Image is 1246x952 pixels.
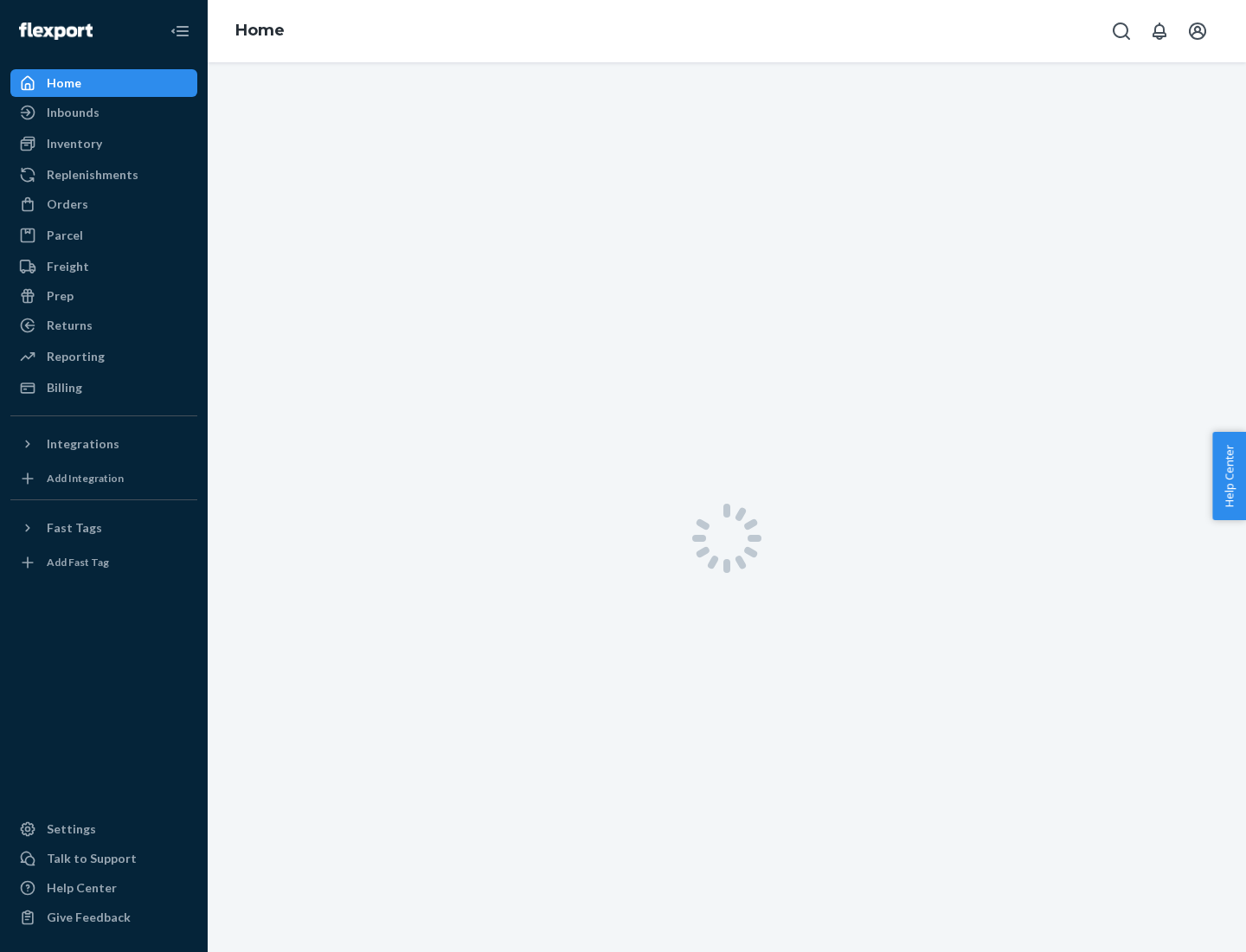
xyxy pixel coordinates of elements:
div: Give Feedback [47,909,131,926]
button: Help Center [1212,432,1246,520]
div: Parcel [47,227,83,244]
div: Inventory [47,135,102,152]
a: Home [10,69,197,97]
div: Talk to Support [47,850,137,867]
a: Returns [10,312,197,339]
button: Open account menu [1180,14,1215,48]
button: Open notifications [1142,14,1177,48]
a: Parcel [10,222,197,249]
div: Prep [47,287,74,305]
div: Integrations [47,435,119,453]
button: Fast Tags [10,514,197,542]
div: Settings [47,820,96,838]
button: Close Navigation [163,14,197,48]
a: Inventory [10,130,197,158]
div: Freight [47,258,89,275]
div: Replenishments [47,166,138,183]
a: Add Fast Tag [10,549,197,576]
a: Add Integration [10,465,197,492]
button: Open Search Box [1104,14,1139,48]
div: Help Center [47,879,117,897]
a: Home [235,21,285,40]
div: Billing [47,379,82,396]
div: Add Fast Tag [47,555,109,569]
a: Billing [10,374,197,402]
ol: breadcrumbs [222,6,299,56]
div: Add Integration [47,471,124,486]
button: Give Feedback [10,904,197,931]
img: Flexport logo [19,23,93,40]
a: Inbounds [10,99,197,126]
a: Settings [10,815,197,843]
div: Returns [47,317,93,334]
a: Talk to Support [10,845,197,872]
button: Integrations [10,430,197,458]
div: Orders [47,196,88,213]
div: Fast Tags [47,519,102,537]
div: Inbounds [47,104,100,121]
a: Replenishments [10,161,197,189]
a: Help Center [10,874,197,902]
a: Prep [10,282,197,310]
a: Reporting [10,343,197,370]
div: Home [47,74,81,92]
a: Freight [10,253,197,280]
a: Orders [10,190,197,218]
div: Reporting [47,348,105,365]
